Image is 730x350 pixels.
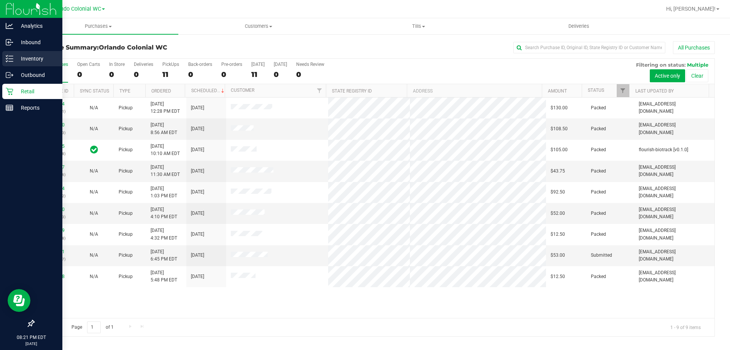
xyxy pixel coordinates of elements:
[191,168,204,175] span: [DATE]
[548,88,567,94] a: Amount
[178,18,338,34] a: Customers
[99,44,167,51] span: Orlando Colonial WC
[274,62,287,67] div: [DATE]
[251,70,265,79] div: 11
[191,125,204,133] span: [DATE]
[664,321,707,333] span: 1 - 9 of 9 items
[6,38,13,46] inline-svg: Inbound
[635,88,674,94] a: Last Updated By
[13,103,59,112] p: Reports
[119,168,133,175] span: Pickup
[551,210,565,217] span: $52.00
[551,189,565,196] span: $92.50
[90,168,98,174] span: Not Applicable
[191,231,204,238] span: [DATE]
[43,228,65,233] a: 11845539
[639,248,710,263] span: [EMAIL_ADDRESS][DOMAIN_NAME]
[338,18,498,34] a: Tills
[191,189,204,196] span: [DATE]
[296,70,324,79] div: 0
[43,249,65,254] a: 11846711
[591,231,606,238] span: Packed
[639,164,710,178] span: [EMAIL_ADDRESS][DOMAIN_NAME]
[687,62,708,68] span: Multiple
[551,273,565,280] span: $12.50
[119,125,133,133] span: Pickup
[191,88,226,93] a: Scheduled
[18,18,178,34] a: Purchases
[43,186,65,191] a: 11843784
[151,101,180,115] span: [DATE] 12:28 PM EDT
[332,88,372,94] a: State Registry ID
[119,146,133,153] span: Pickup
[221,62,242,67] div: Pre-orders
[639,206,710,221] span: [EMAIL_ADDRESS][DOMAIN_NAME]
[673,41,715,54] button: All Purchases
[551,104,568,112] span: $130.00
[13,38,59,47] p: Inbound
[151,121,177,136] span: [DATE] 8:56 AM EDT
[119,88,130,94] a: Type
[666,6,716,12] span: Hi, [PERSON_NAME]!
[6,104,13,112] inline-svg: Reports
[162,70,179,79] div: 11
[8,289,30,312] iframe: Resource center
[639,269,710,284] span: [EMAIL_ADDRESS][DOMAIN_NAME]
[90,274,98,279] span: Not Applicable
[686,69,708,82] button: Clear
[18,23,178,30] span: Purchases
[639,227,710,241] span: [EMAIL_ADDRESS][DOMAIN_NAME]
[90,144,98,155] span: In Sync
[43,122,65,128] a: 11841330
[90,189,98,196] button: N/A
[551,125,568,133] span: $108.50
[90,105,98,110] span: Not Applicable
[591,146,606,153] span: Packed
[33,44,260,51] h3: Purchase Summary:
[80,88,109,94] a: Sync Status
[639,185,710,200] span: [EMAIL_ADDRESS][DOMAIN_NAME]
[43,207,65,212] a: 11845090
[551,252,565,259] span: $53.00
[151,227,177,241] span: [DATE] 4:32 PM EDT
[77,70,100,79] div: 0
[591,125,606,133] span: Packed
[90,232,98,237] span: Not Applicable
[591,104,606,112] span: Packed
[191,146,204,153] span: [DATE]
[3,334,59,341] p: 08:21 PM EDT
[77,62,100,67] div: Open Carts
[188,62,212,67] div: Back-orders
[151,248,177,263] span: [DATE] 6:45 PM EDT
[119,231,133,238] span: Pickup
[3,341,59,347] p: [DATE]
[513,42,665,53] input: Search Purchase ID, Original ID, State Registry ID or Customer Name...
[87,321,101,333] input: 1
[188,70,212,79] div: 0
[591,273,606,280] span: Packed
[13,54,59,63] p: Inventory
[650,69,685,82] button: Active only
[90,126,98,131] span: Not Applicable
[313,84,326,97] a: Filter
[151,88,171,94] a: Ordered
[151,143,180,157] span: [DATE] 10:10 AM EDT
[551,146,568,153] span: $105.00
[588,88,604,93] a: Status
[90,273,98,280] button: N/A
[43,165,65,170] a: 11842967
[6,22,13,30] inline-svg: Analytics
[119,252,133,259] span: Pickup
[119,210,133,217] span: Pickup
[221,70,242,79] div: 0
[43,144,65,149] a: 11842355
[13,70,59,80] p: Outbound
[6,55,13,62] inline-svg: Inventory
[274,70,287,79] div: 0
[591,189,606,196] span: Packed
[591,252,612,259] span: Submitted
[90,125,98,133] button: N/A
[43,274,65,279] a: 11846198
[191,252,204,259] span: [DATE]
[151,164,180,178] span: [DATE] 11:30 AM EDT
